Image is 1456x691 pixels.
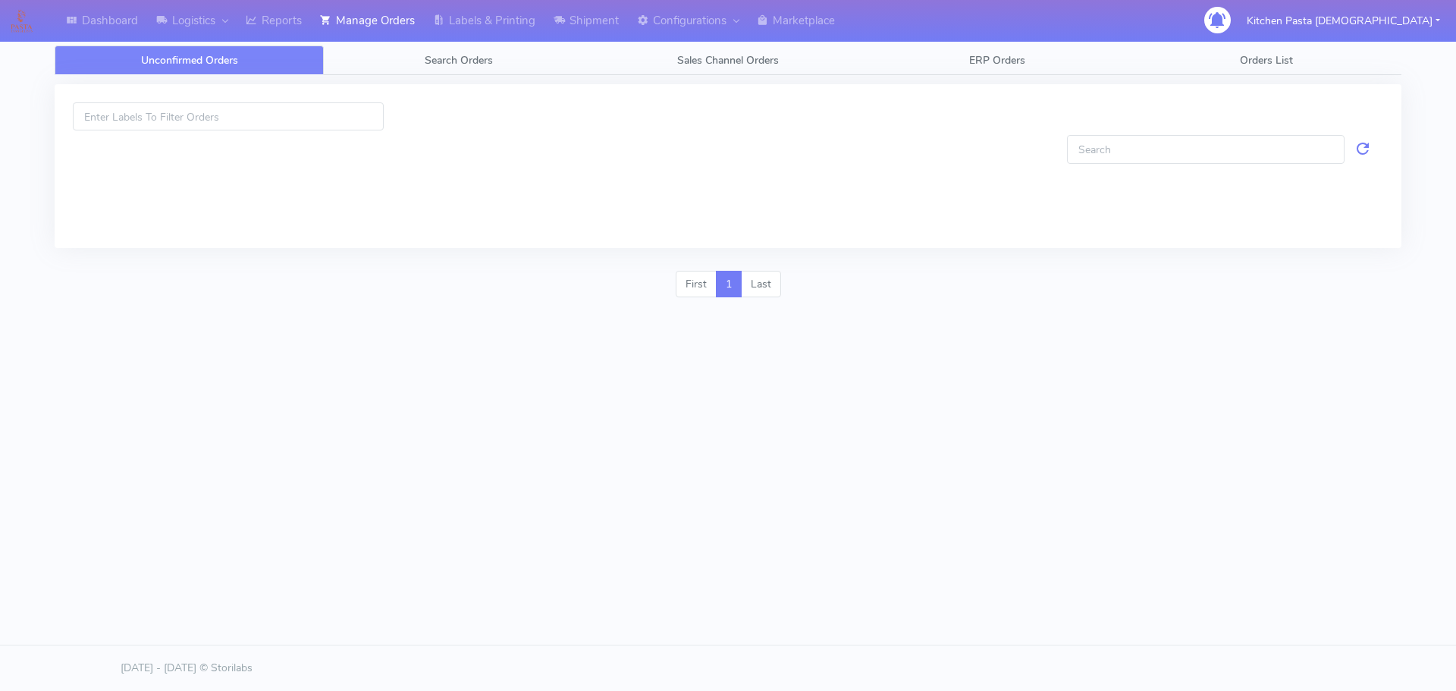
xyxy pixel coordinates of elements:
[1235,5,1451,36] button: Kitchen Pasta [DEMOGRAPHIC_DATA]
[141,53,238,68] span: Unconfirmed Orders
[969,53,1025,68] span: ERP Orders
[73,102,384,130] input: Enter Labels To Filter Orders
[1067,135,1345,163] input: Search
[55,46,1401,75] ul: Tabs
[1240,53,1293,68] span: Orders List
[716,271,742,298] a: 1
[677,53,779,68] span: Sales Channel Orders
[425,53,493,68] span: Search Orders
